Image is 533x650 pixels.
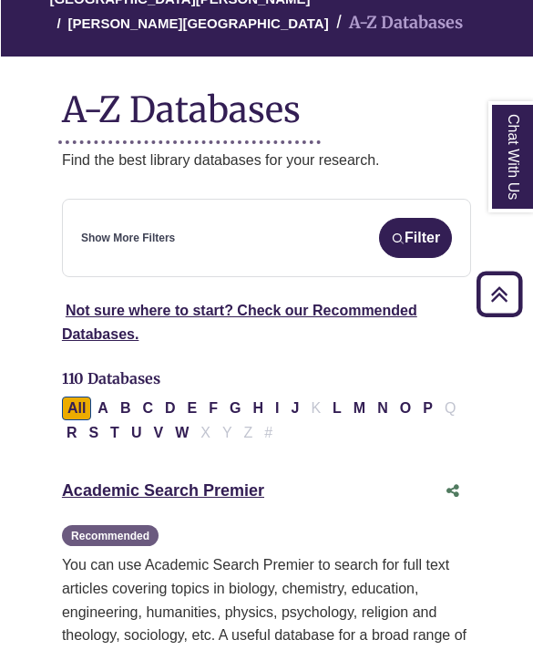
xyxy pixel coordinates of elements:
a: Show More Filters [81,230,175,247]
div: Alpha-list to filter by first letter of database name [62,399,463,439]
button: Filter Results D [159,397,181,420]
button: Filter Results S [83,421,104,445]
button: Filter Results G [224,397,246,420]
button: Filter Results B [115,397,137,420]
span: Recommended [62,525,159,546]
button: Filter Results O [395,397,416,420]
a: [PERSON_NAME][GEOGRAPHIC_DATA] [68,13,329,31]
button: Filter Results C [137,397,159,420]
a: Not sure where to start? Check our Recommended Databases. [62,303,417,342]
button: Filter Results L [327,397,347,420]
button: Filter Results N [372,397,394,420]
button: Filter Results R [61,421,83,445]
button: Filter Results T [105,421,125,445]
a: Academic Search Premier [62,481,264,500]
button: Filter Results M [348,397,371,420]
button: Filter Results W [169,421,194,445]
button: Filter [379,218,452,258]
button: Filter Results I [270,397,284,420]
button: Filter Results J [286,397,305,420]
button: Filter Results F [203,397,223,420]
button: Filter Results U [126,421,148,445]
a: Back to Top [470,282,528,306]
button: Filter Results E [182,397,203,420]
button: Filter Results V [148,421,169,445]
button: Filter Results H [247,397,269,420]
h1: A-Z Databases [62,75,471,130]
button: All [62,397,91,420]
span: 110 Databases [62,369,160,387]
button: Filter Results A [92,397,114,420]
p: Find the best library databases for your research. [62,149,471,172]
button: Filter Results P [417,397,438,420]
button: Share this database [435,474,471,509]
li: A-Z Databases [329,10,463,36]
